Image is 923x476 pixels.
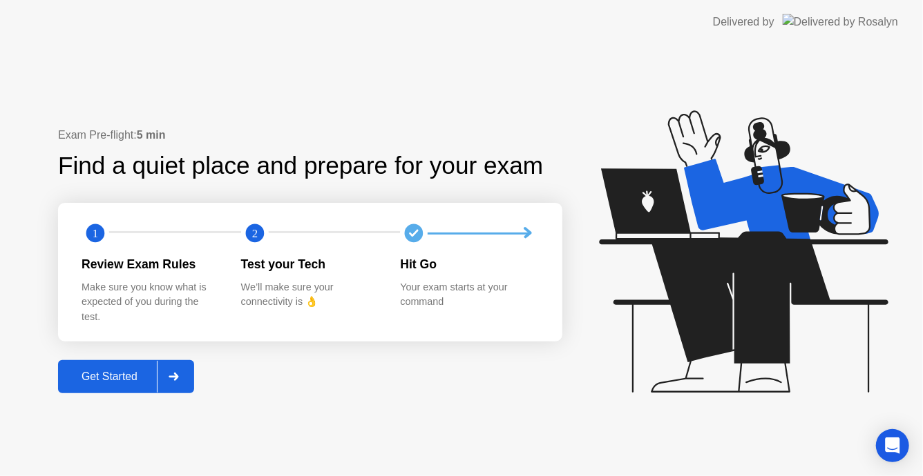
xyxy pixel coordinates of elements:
img: Delivered by Rosalyn [783,14,898,30]
div: Exam Pre-flight: [58,127,562,143]
div: Delivered by [713,14,774,30]
div: Hit Go [400,255,537,273]
div: Your exam starts at your command [400,280,537,310]
div: Make sure you know what is expected of you during the test. [82,280,219,325]
div: Review Exam Rules [82,255,219,273]
b: 5 min [137,129,166,141]
button: Get Started [58,360,194,393]
div: Find a quiet place and prepare for your exam [58,148,545,184]
div: Test your Tech [241,255,379,273]
div: Get Started [62,370,157,383]
text: 2 [252,227,258,240]
text: 1 [93,227,98,240]
div: We’ll make sure your connectivity is 👌 [241,280,379,310]
div: Open Intercom Messenger [876,429,909,462]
